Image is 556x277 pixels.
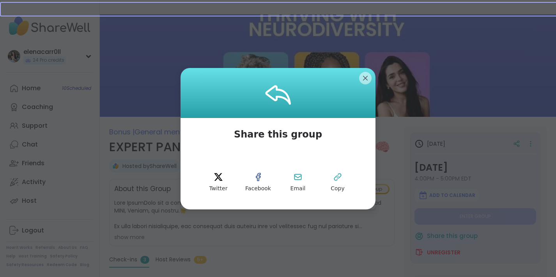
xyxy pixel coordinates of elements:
[241,165,276,200] button: Facebook
[201,165,236,200] button: Twitter
[245,185,271,193] span: Facebook
[201,165,236,200] button: twitter
[280,165,315,200] button: Email
[209,185,228,193] span: Twitter
[320,165,355,200] button: Copy
[225,118,331,151] span: Share this group
[290,185,306,193] span: Email
[241,165,276,200] button: facebook
[331,185,345,193] span: Copy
